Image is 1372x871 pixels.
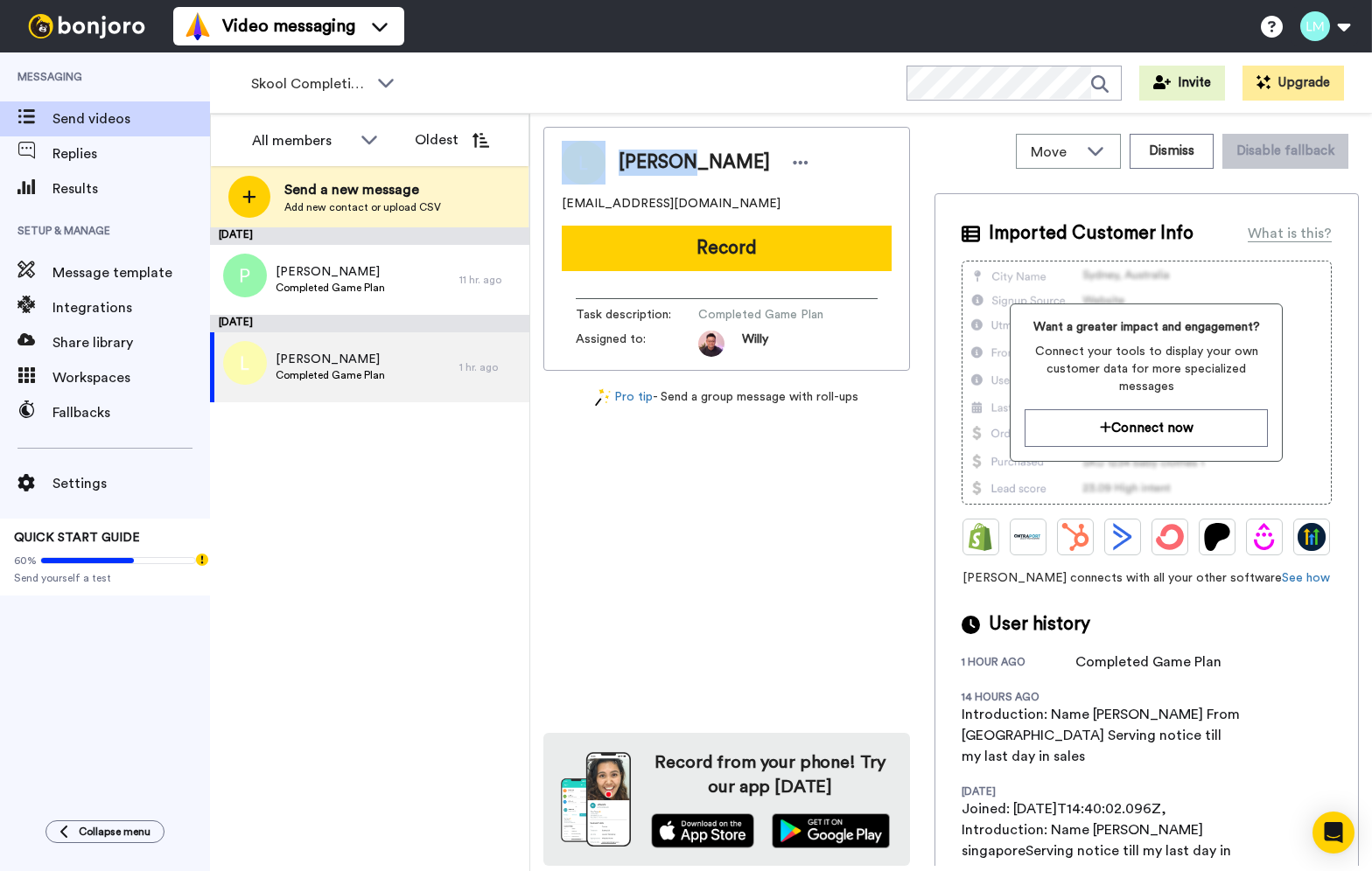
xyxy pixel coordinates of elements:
button: Invite [1139,66,1225,101]
span: Skool Completions [251,73,368,94]
img: vm-color.svg [184,12,212,40]
span: Want a greater impact and engagement? [1025,318,1268,336]
img: Shopify [967,523,995,551]
button: Oldest [402,122,502,157]
div: Introduction: Name [PERSON_NAME] From [GEOGRAPHIC_DATA] Serving notice till my last day in sales [962,704,1242,767]
span: Settings [52,473,210,494]
img: ActiveCampaign [1109,523,1137,551]
span: QUICK START GUIDE [14,532,140,544]
span: Workspaces [52,367,210,388]
button: Record [562,226,892,271]
button: Dismiss [1130,134,1214,169]
div: Completed Game Plan [1075,652,1221,672]
button: Collapse menu [45,820,164,843]
div: 11 hr. ago [459,273,521,287]
span: Send a new message [284,179,441,200]
img: appstore [651,813,755,848]
img: GoHighLevel [1298,523,1326,551]
img: magic-wand.svg [595,388,611,407]
span: Assigned to: [576,331,698,357]
a: Pro tip [595,388,653,407]
img: p.png [223,254,267,297]
button: Upgrade [1242,66,1344,101]
span: Completed Game Plan [698,306,864,324]
button: Connect now [1025,409,1268,447]
span: Fallbacks [52,402,210,423]
span: [PERSON_NAME] [276,263,385,281]
div: [DATE] [210,227,529,245]
div: 1 hour ago [962,655,1075,672]
img: download [561,752,631,847]
span: [PERSON_NAME] connects with all your other software [962,569,1332,587]
span: Imported Customer Info [989,220,1193,247]
span: Results [52,178,210,199]
div: - Send a group message with roll-ups [543,388,910,407]
div: What is this? [1248,223,1332,244]
img: b3b0ec4f-909e-4b8c-991e-8b06cec98768-1758737779.jpg [698,331,724,357]
span: Share library [52,332,210,353]
span: [PERSON_NAME] [619,150,770,176]
span: Send videos [52,108,210,129]
span: Completed Game Plan [276,281,385,295]
span: Integrations [52,297,210,318]
span: Add new contact or upload CSV [284,200,441,214]
span: Replies [52,143,210,164]
img: playstore [772,813,890,848]
img: Image of Linka Zhuo [562,141,605,185]
span: 60% [14,554,37,568]
div: [DATE] [210,315,529,332]
span: [EMAIL_ADDRESS][DOMAIN_NAME] [562,195,780,213]
img: Ontraport [1014,523,1042,551]
span: Connect your tools to display your own customer data for more specialized messages [1025,343,1268,395]
span: Message template [52,262,210,283]
span: Willy [742,331,768,357]
div: Open Intercom Messenger [1312,812,1354,854]
span: Completed Game Plan [276,368,385,382]
span: Move [1031,142,1078,163]
span: Collapse menu [79,825,150,839]
span: Video messaging [222,14,355,38]
span: User history [989,611,1090,638]
span: [PERSON_NAME] [276,351,385,368]
img: Patreon [1203,523,1231,551]
button: Disable fallback [1222,134,1348,169]
img: Drip [1250,523,1278,551]
span: Send yourself a test [14,571,196,585]
h4: Record from your phone! Try our app [DATE] [648,750,892,799]
img: bj-logo-header-white.svg [21,14,152,38]
a: See how [1282,572,1330,584]
img: l.png [223,341,267,385]
div: 14 hours ago [962,690,1075,704]
div: [DATE] [962,784,1075,798]
img: ConvertKit [1156,523,1184,551]
div: All members [252,130,352,151]
span: Task description : [576,306,698,324]
div: 1 hr. ago [459,360,521,374]
img: Hubspot [1061,523,1089,551]
div: Tooltip anchor [194,552,210,568]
